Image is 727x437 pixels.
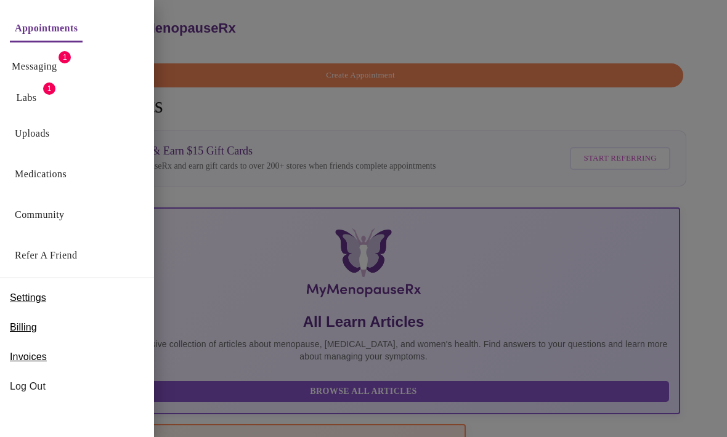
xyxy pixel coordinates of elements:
a: Billing [10,318,37,337]
button: Uploads [10,121,55,146]
a: Invoices [10,347,47,367]
a: Community [15,206,65,223]
a: Refer a Friend [15,247,78,264]
span: Log Out [10,379,144,394]
a: Messaging [12,58,57,75]
button: Community [10,202,70,227]
button: Refer a Friend [10,243,83,268]
a: Settings [10,288,46,308]
span: 1 [43,82,55,95]
span: 1 [59,51,71,63]
button: Appointments [10,16,83,42]
span: Invoices [10,350,47,364]
a: Uploads [15,125,50,142]
a: Medications [15,166,67,183]
span: Settings [10,291,46,305]
a: Labs [17,89,37,106]
span: Billing [10,320,37,335]
a: Appointments [15,20,78,37]
button: Labs [7,86,46,110]
button: Messaging [7,54,62,79]
button: Medications [10,162,71,186]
